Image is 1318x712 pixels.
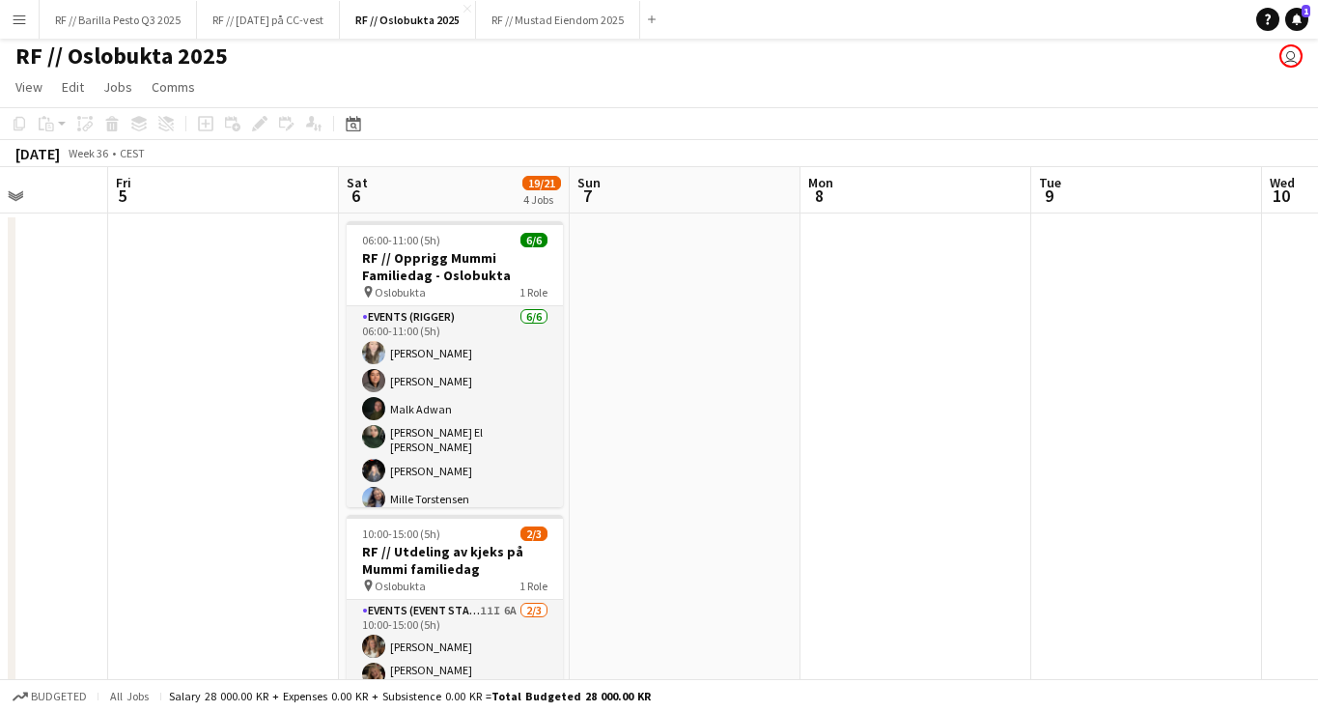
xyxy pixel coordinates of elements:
[113,185,131,207] span: 5
[575,185,601,207] span: 7
[347,306,563,518] app-card-role: Events (Rigger)6/606:00-11:00 (5h)[PERSON_NAME][PERSON_NAME]Malk Adwan[PERSON_NAME] El [PERSON_NA...
[347,221,563,507] app-job-card: 06:00-11:00 (5h)6/6RF // Opprigg Mummi Familiedag - Oslobukta Oslobukta1 RoleEvents (Rigger)6/606...
[375,579,426,593] span: Oslobukta
[519,285,547,299] span: 1 Role
[15,42,228,71] h1: RF // Oslobukta 2025
[362,233,440,247] span: 06:00-11:00 (5h)
[520,233,547,247] span: 6/6
[347,249,563,284] h3: RF // Opprigg Mummi Familiedag - Oslobukta
[10,686,90,707] button: Budgeted
[103,78,132,96] span: Jobs
[577,174,601,191] span: Sun
[523,192,560,207] div: 4 Jobs
[1039,174,1061,191] span: Tue
[1285,8,1308,31] a: 1
[106,689,153,703] span: All jobs
[805,185,833,207] span: 8
[40,1,197,39] button: RF // Barilla Pesto Q3 2025
[169,689,651,703] div: Salary 28 000.00 KR + Expenses 0.00 KR + Subsistence 0.00 KR =
[340,1,476,39] button: RF // Oslobukta 2025
[347,174,368,191] span: Sat
[1036,185,1061,207] span: 9
[344,185,368,207] span: 6
[375,285,426,299] span: Oslobukta
[1270,174,1295,191] span: Wed
[120,146,145,160] div: CEST
[152,78,195,96] span: Comms
[15,144,60,163] div: [DATE]
[808,174,833,191] span: Mon
[347,543,563,578] h3: RF // Utdeling av kjeks på Mummi familiedag
[1302,5,1310,17] span: 1
[1267,185,1295,207] span: 10
[15,78,42,96] span: View
[96,74,140,100] a: Jobs
[520,527,547,541] span: 2/3
[62,78,84,96] span: Edit
[54,74,92,100] a: Edit
[31,690,87,703] span: Budgeted
[491,689,651,703] span: Total Budgeted 28 000.00 KR
[116,174,131,191] span: Fri
[64,146,112,160] span: Week 36
[362,527,440,541] span: 10:00-15:00 (5h)
[476,1,640,39] button: RF // Mustad Eiendom 2025
[1279,44,1303,68] app-user-avatar: Siri Lise Hole
[522,176,561,190] span: 19/21
[144,74,203,100] a: Comms
[519,579,547,593] span: 1 Role
[8,74,50,100] a: View
[197,1,340,39] button: RF // [DATE] på CC-vest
